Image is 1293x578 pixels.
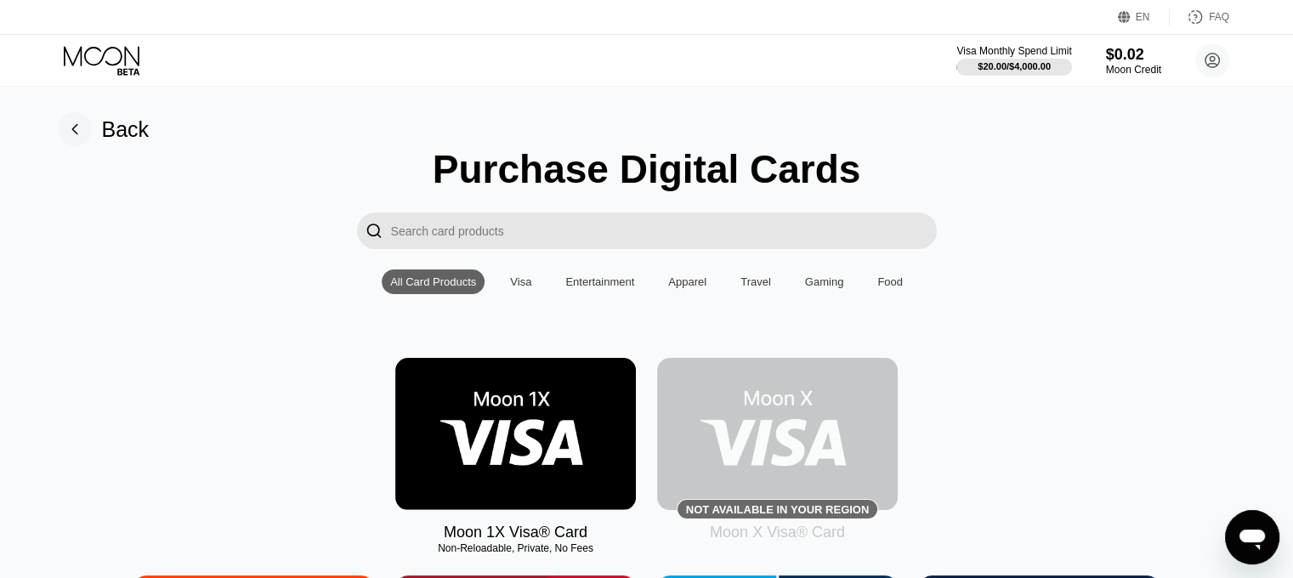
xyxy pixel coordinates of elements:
[956,45,1071,76] div: Visa Monthly Spend Limit$20.00/$4,000.00
[433,146,861,192] div: Purchase Digital Cards
[366,221,383,241] div: 
[1136,11,1150,23] div: EN
[102,117,150,142] div: Back
[686,503,869,516] div: Not available in your region
[797,269,853,294] div: Gaming
[557,269,643,294] div: Entertainment
[1209,11,1229,23] div: FAQ
[390,275,476,288] div: All Card Products
[732,269,780,294] div: Travel
[1118,8,1170,25] div: EN
[510,275,531,288] div: Visa
[1106,46,1161,76] div: $0.02Moon Credit
[805,275,844,288] div: Gaming
[357,212,391,249] div: 
[1170,8,1229,25] div: FAQ
[869,269,911,294] div: Food
[444,524,587,541] div: Moon 1X Visa® Card
[710,524,845,541] div: Moon X Visa® Card
[1106,46,1161,64] div: $0.02
[877,275,903,288] div: Food
[502,269,540,294] div: Visa
[382,269,485,294] div: All Card Products
[956,45,1071,57] div: Visa Monthly Spend Limit
[391,212,937,249] input: Search card products
[657,358,898,510] div: Not available in your region
[58,112,150,146] div: Back
[978,61,1051,71] div: $20.00 / $4,000.00
[660,269,715,294] div: Apparel
[1106,64,1161,76] div: Moon Credit
[668,275,706,288] div: Apparel
[740,275,771,288] div: Travel
[395,542,636,554] div: Non-Reloadable, Private, No Fees
[1225,510,1279,564] iframe: Button to launch messaging window
[565,275,634,288] div: Entertainment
